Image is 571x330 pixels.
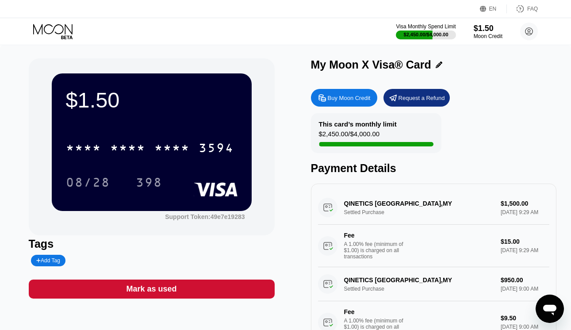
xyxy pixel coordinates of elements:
[474,33,502,39] div: Moon Credit
[311,89,377,107] div: Buy Moon Credit
[29,280,275,299] div: Mark as used
[311,58,431,71] div: My Moon X Visa® Card
[59,171,117,193] div: 08/28
[318,225,550,267] div: FeeA 1.00% fee (minimum of $1.00) is charged on all transactions$15.00[DATE] 9:29 AM
[328,94,371,102] div: Buy Moon Credit
[383,89,450,107] div: Request a Refund
[474,24,502,39] div: $1.50Moon Credit
[319,130,380,142] div: $2,450.00 / $4,000.00
[396,23,456,30] div: Visa Monthly Spend Limit
[507,4,538,13] div: FAQ
[501,238,549,245] div: $15.00
[311,162,557,175] div: Payment Details
[480,4,507,13] div: EN
[399,94,445,102] div: Request a Refund
[396,23,456,39] div: Visa Monthly Spend Limit$2,450.00/$4,000.00
[404,32,448,37] div: $2,450.00 / $4,000.00
[199,142,234,156] div: 3594
[319,120,397,128] div: This card’s monthly limit
[165,213,245,220] div: Support Token: 49e7e19283
[501,247,549,253] div: [DATE] 9:29 AM
[489,6,497,12] div: EN
[474,24,502,33] div: $1.50
[126,284,176,294] div: Mark as used
[165,213,245,220] div: Support Token:49e7e19283
[36,257,60,264] div: Add Tag
[536,295,564,323] iframe: Botão para abrir a janela de mensagens
[344,232,406,239] div: Fee
[344,308,406,315] div: Fee
[136,177,162,191] div: 398
[29,238,275,250] div: Tags
[501,315,549,322] div: $9.50
[527,6,538,12] div: FAQ
[31,255,65,266] div: Add Tag
[501,324,549,330] div: [DATE] 9:00 AM
[66,88,238,112] div: $1.50
[66,177,110,191] div: 08/28
[344,241,410,260] div: A 1.00% fee (minimum of $1.00) is charged on all transactions
[129,171,169,193] div: 398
